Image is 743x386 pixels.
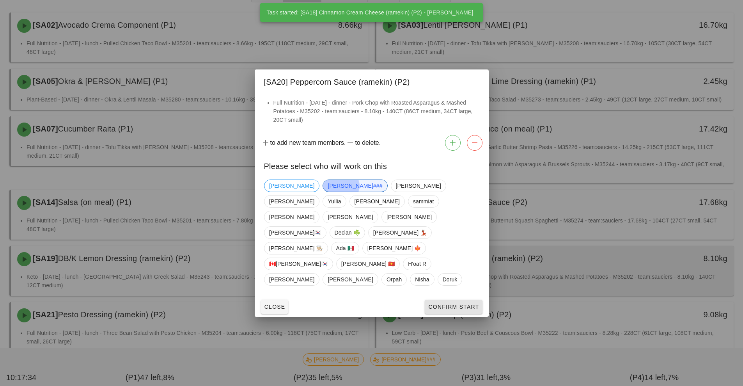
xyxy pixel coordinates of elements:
span: [PERSON_NAME] [386,211,431,223]
div: Task started: [SA18] Cinnamon Cream Cheese (ramekin) (P2) - [PERSON_NAME] [260,3,479,22]
span: [PERSON_NAME] [269,180,314,192]
span: [PERSON_NAME] [269,196,314,207]
span: [PERSON_NAME] 🍁 [367,242,421,254]
span: Orpah [386,274,401,285]
span: Yullia [328,196,341,207]
span: sammiat [413,196,434,207]
span: [PERSON_NAME] [328,211,373,223]
span: 🇨🇦[PERSON_NAME]🇰🇷 [269,258,328,270]
button: Close [261,300,289,314]
div: Please select who will work on this [255,154,489,176]
span: [PERSON_NAME] 👨🏼‍🍳 [269,242,323,254]
span: [PERSON_NAME] 🇻🇳 [341,258,395,270]
span: [PERSON_NAME] [328,274,373,285]
span: Close [264,304,285,310]
span: [PERSON_NAME] [269,211,314,223]
span: Declan ☘️ [334,227,360,238]
span: Nisha [415,274,429,285]
span: [PERSON_NAME] [354,196,399,207]
span: [PERSON_NAME]### [328,180,382,192]
div: [SA20] Peppercorn Sauce (ramekin) (P2) [255,69,489,92]
div: to add new team members. to delete. [255,132,489,154]
span: Confirm Start [428,304,479,310]
span: [PERSON_NAME] [395,180,441,192]
span: Doruk [442,274,457,285]
span: [PERSON_NAME]🇰🇷 [269,227,321,238]
li: Full Nutrition - [DATE] - dinner - Pork Chop with Roasted Asparagus & Mashed Potatoes - M35202 - ... [273,98,479,124]
span: [PERSON_NAME] [269,274,314,285]
button: Confirm Start [425,300,482,314]
span: H'oat R [408,258,426,270]
span: [PERSON_NAME] 💃🏽 [373,227,427,238]
span: Ada 🇲🇽 [336,242,354,254]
